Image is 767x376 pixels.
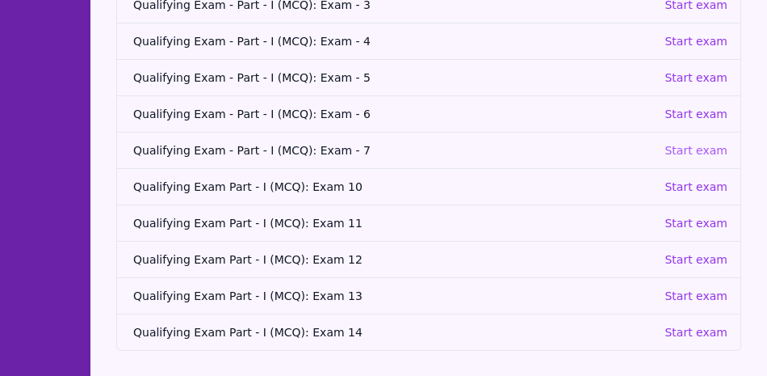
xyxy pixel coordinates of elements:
[117,314,740,350] a: Qualifying Exam Part - I (MCQ): Exam 14Start exam
[664,324,727,340] p: Start exam
[664,288,727,304] p: Start exam
[664,33,727,49] p: Start exam
[117,277,740,314] a: Qualifying Exam Part - I (MCQ): Exam 13Start exam
[117,23,740,59] a: Qualifying Exam - Part - I (MCQ): Exam - 4Start exam
[133,33,652,49] span: Qualifying Exam - Part - I (MCQ): Exam - 4
[664,142,727,158] p: Start exam
[117,241,740,277] a: Qualifying Exam Part - I (MCQ): Exam 12Start exam
[133,106,652,122] span: Qualifying Exam - Part - I (MCQ): Exam - 6
[133,70,652,86] span: Qualifying Exam - Part - I (MCQ): Exam - 5
[117,205,740,241] a: Qualifying Exam Part - I (MCQ): Exam 11Start exam
[117,168,740,205] a: Qualifying Exam Part - I (MCQ): Exam 10Start exam
[133,324,652,340] span: Qualifying Exam Part - I (MCQ): Exam 14
[117,132,740,168] a: Qualifying Exam - Part - I (MCQ): Exam - 7Start exam
[133,288,652,304] span: Qualifying Exam Part - I (MCQ): Exam 13
[117,59,740,95] a: Qualifying Exam - Part - I (MCQ): Exam - 5Start exam
[133,215,652,231] span: Qualifying Exam Part - I (MCQ): Exam 11
[133,142,652,158] span: Qualifying Exam - Part - I (MCQ): Exam - 7
[664,251,727,268] p: Start exam
[117,95,740,132] a: Qualifying Exam - Part - I (MCQ): Exam - 6Start exam
[664,70,727,86] p: Start exam
[664,179,727,195] p: Start exam
[133,251,652,268] span: Qualifying Exam Part - I (MCQ): Exam 12
[664,215,727,231] p: Start exam
[664,106,727,122] p: Start exam
[133,179,652,195] span: Qualifying Exam Part - I (MCQ): Exam 10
